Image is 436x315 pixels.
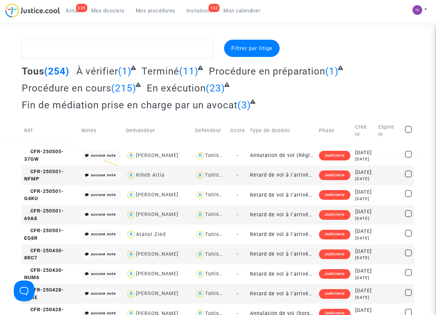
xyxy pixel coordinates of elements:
div: Judiciaire [319,170,350,180]
span: Actus [66,8,80,14]
div: [DATE] [355,176,373,182]
span: (1) [118,66,132,77]
img: icon-user.svg [195,289,205,299]
img: jc-logo.svg [5,3,60,18]
span: Terminé [142,66,179,77]
div: Tunisair [205,211,226,217]
td: Retard de vol à l'arrivée (Règlement CE n°261/2004) [248,264,317,284]
div: Tunisair [205,271,226,277]
div: Ataoui Zied [136,232,166,237]
span: CFR-250501-NFMP [24,169,64,182]
div: [DATE] [355,307,373,314]
img: icon-user.svg [126,289,136,299]
span: (11) [179,66,198,77]
img: icon-user.svg [126,151,136,161]
span: - [237,291,239,297]
span: Procédure en préparation [209,66,325,77]
img: icon-user.svg [195,269,205,279]
a: 142Invitations [181,6,218,16]
div: [DATE] [355,248,373,255]
i: aucune note [91,193,116,197]
span: (215) [111,82,136,94]
i: aucune note [91,272,116,276]
div: [DATE] [355,295,373,301]
span: - [237,251,239,257]
i: aucune note [91,232,116,236]
img: icon-user.svg [195,170,205,180]
span: Mes dossiers [91,8,125,14]
div: Tunisair [205,172,226,178]
span: - [237,212,239,218]
td: Réf. [22,116,79,146]
span: (23) [206,82,225,94]
div: [PERSON_NAME] [136,291,178,296]
div: [PERSON_NAME] [136,152,178,158]
span: CFR-250501-EQ8R [24,228,64,241]
div: Judiciaire [319,269,350,279]
img: icon-user.svg [126,269,136,279]
iframe: Help Scout Beacon - Open [14,280,35,301]
td: Retard de vol à l'arrivée (Règlement CE n°261/2004) [248,166,317,185]
div: Tunisair [205,291,226,296]
span: - [237,192,239,198]
div: [DATE] [355,196,373,202]
span: CFR-250430-NUM6 [24,267,64,281]
div: 142 [209,4,220,12]
div: Judiciaire [319,230,350,239]
span: Mes procédures [136,8,175,14]
span: - [237,152,239,158]
div: [DATE] [355,287,373,295]
td: Expire le [376,116,403,146]
td: Type de dossier [248,116,317,146]
td: Retard de vol à l'arrivée (Règlement CE n°261/2004) [248,185,317,205]
a: Mes procédures [130,6,181,16]
i: aucune note [91,173,116,177]
img: icon-user.svg [195,151,205,161]
span: En exécution [147,82,206,94]
td: Notes [79,116,124,146]
span: Invitations [186,8,213,14]
div: [DATE] [355,169,373,176]
span: CFR-250430-8RC7 [24,248,64,261]
div: [DATE] [355,188,373,196]
div: [PERSON_NAME] [136,192,178,198]
td: Retard de vol à l'arrivée (hors UE - Convention de [GEOGRAPHIC_DATA]) [248,284,317,304]
div: [DATE] [355,216,373,222]
div: Judiciaire [319,289,350,299]
a: 635Actus [60,6,86,16]
span: CFR-250501-G4KU [24,188,64,202]
td: Retard de vol à l'arrivée (Règlement CE n°261/2004) [248,205,317,225]
span: Fin de médiation prise en charge par un avocat [22,99,238,111]
a: Mon calendrier [218,6,266,16]
div: [DATE] [355,255,373,261]
img: icon-user.svg [126,170,136,180]
span: (1) [325,66,339,77]
td: Annulation de vol (Règlement CE n°261/2004) [248,146,317,165]
span: À vérifier [76,66,118,77]
div: [PERSON_NAME] [136,271,178,277]
span: (254) [44,66,69,77]
span: - [237,172,239,178]
div: Tunisair [205,192,226,198]
span: CFR-250501-69A8 [24,208,64,222]
td: Phase [317,116,353,146]
i: aucune note [91,252,116,256]
div: 635 [76,4,87,12]
img: icon-user.svg [195,249,205,259]
div: Judiciaire [319,151,350,160]
span: CFR-250428-JBAE [24,287,64,301]
img: c72f9d9a6237a8108f59372fcd3655cf [413,5,422,15]
i: aucune note [91,212,116,217]
td: Demandeur [124,116,193,146]
i: aucune note [91,291,116,296]
td: Score [228,116,248,146]
div: [DATE] [355,267,373,275]
div: [DATE] [355,156,373,162]
span: - [237,271,239,277]
div: Judiciaire [319,190,350,200]
td: Créé le [353,116,376,146]
div: [PERSON_NAME] [136,211,178,217]
span: CFR-250505-37GW [24,149,64,162]
div: [DATE] [355,275,373,281]
td: Retard de vol à l'arrivée (Règlement CE n°261/2004) [248,225,317,244]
